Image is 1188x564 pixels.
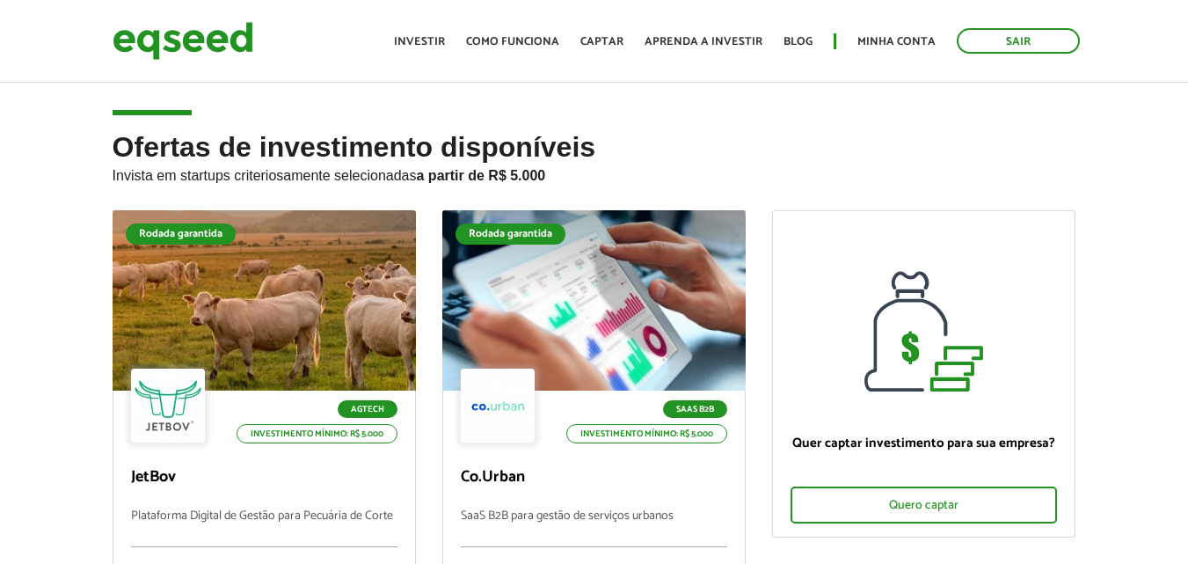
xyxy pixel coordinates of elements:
[394,36,445,48] a: Investir
[113,163,1076,184] p: Invista em startups criteriosamente selecionadas
[663,400,727,418] p: SaaS B2B
[131,509,397,547] p: Plataforma Digital de Gestão para Pecuária de Corte
[791,436,1057,451] p: Quer captar investimento para sua empresa?
[791,487,1057,524] div: Quero captar
[580,36,623,48] a: Captar
[237,424,397,443] p: Investimento mínimo: R$ 5.000
[113,132,1076,210] h2: Ofertas de investimento disponíveis
[461,468,727,487] p: Co.Urban
[417,168,546,183] strong: a partir de R$ 5.000
[113,18,253,64] img: EqSeed
[338,400,397,418] p: Agtech
[466,36,559,48] a: Como funciona
[456,223,565,245] div: Rodada garantida
[857,36,936,48] a: Minha conta
[783,36,813,48] a: Blog
[131,468,397,487] p: JetBov
[772,210,1075,538] a: Quer captar investimento para sua empresa? Quero captar
[957,28,1080,54] a: Sair
[461,509,727,547] p: SaaS B2B para gestão de serviços urbanos
[645,36,762,48] a: Aprenda a investir
[566,424,727,443] p: Investimento mínimo: R$ 5.000
[126,223,236,245] div: Rodada garantida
